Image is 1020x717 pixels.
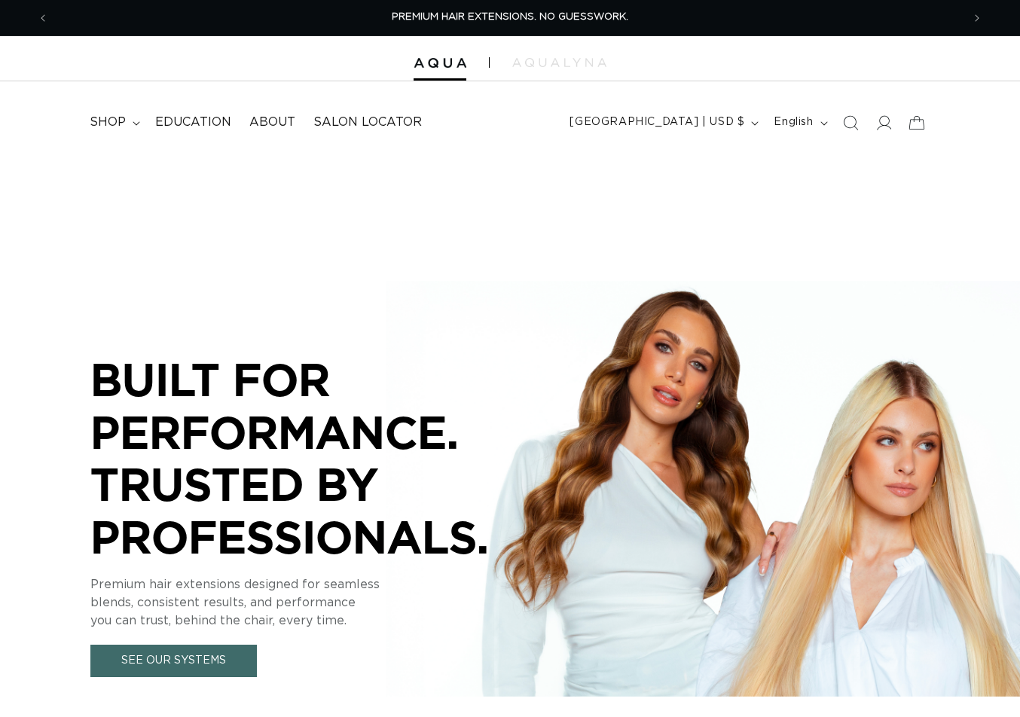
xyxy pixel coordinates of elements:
[960,4,994,32] button: Next announcement
[414,58,466,69] img: Aqua Hair Extensions
[90,575,542,630] p: Premium hair extensions designed for seamless blends, consistent results, and performance you can...
[146,105,240,139] a: Education
[81,105,146,139] summary: shop
[765,108,833,137] button: English
[834,106,867,139] summary: Search
[26,4,60,32] button: Previous announcement
[90,114,126,130] span: shop
[240,105,304,139] a: About
[560,108,765,137] button: [GEOGRAPHIC_DATA] | USD $
[90,645,257,677] a: See Our Systems
[304,105,431,139] a: Salon Locator
[155,114,231,130] span: Education
[512,58,606,67] img: aqualyna.com
[90,353,542,563] p: BUILT FOR PERFORMANCE. TRUSTED BY PROFESSIONALS.
[392,12,628,22] span: PREMIUM HAIR EXTENSIONS. NO GUESSWORK.
[570,114,744,130] span: [GEOGRAPHIC_DATA] | USD $
[774,114,813,130] span: English
[313,114,422,130] span: Salon Locator
[249,114,295,130] span: About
